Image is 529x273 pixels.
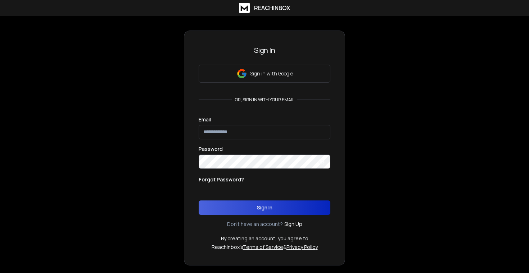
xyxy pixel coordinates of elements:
[199,117,211,122] label: Email
[239,3,290,13] a: ReachInbox
[212,244,318,251] p: ReachInbox's &
[284,221,302,228] a: Sign Up
[243,244,283,250] a: Terms of Service
[239,3,250,13] img: logo
[254,4,290,12] h1: ReachInbox
[221,235,308,242] p: By creating an account, you agree to
[227,221,283,228] p: Don't have an account?
[199,200,330,215] button: Sign In
[199,147,223,152] label: Password
[199,45,330,55] h3: Sign In
[199,176,244,183] p: Forgot Password?
[286,244,318,250] a: Privacy Policy
[250,70,293,77] p: Sign in with Google
[199,65,330,83] button: Sign in with Google
[232,97,297,103] p: or, sign in with your email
